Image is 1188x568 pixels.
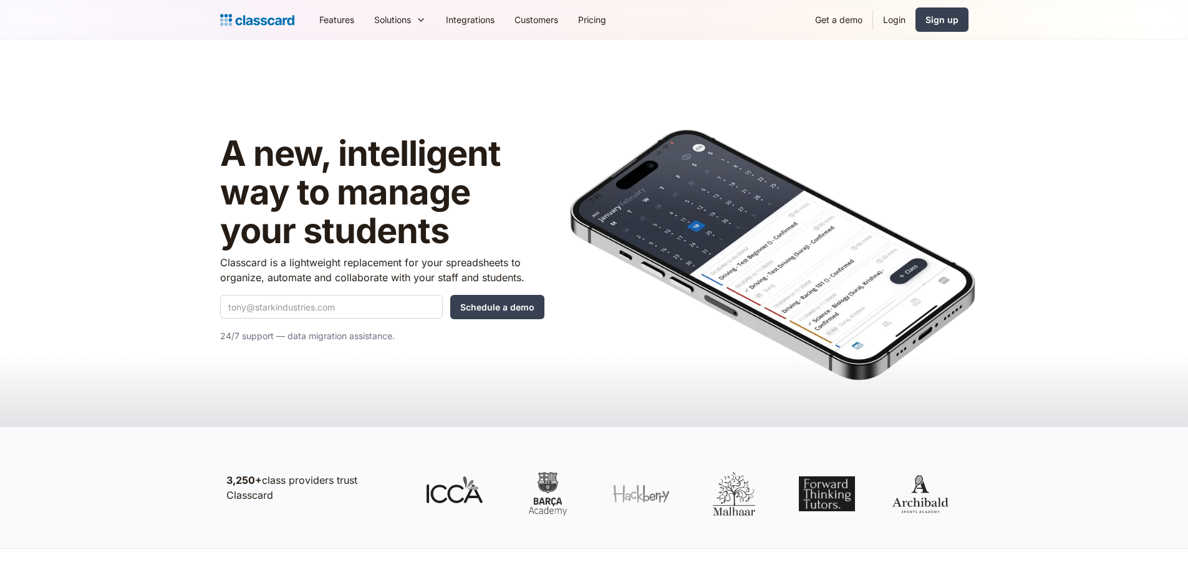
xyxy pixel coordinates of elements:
h1: A new, intelligent way to manage your students [220,135,544,250]
p: Classcard is a lightweight replacement for your spreadsheets to organize, automate and collaborat... [220,255,544,285]
a: Login [873,6,915,34]
a: Sign up [915,7,968,32]
div: Solutions [364,6,436,34]
p: class providers trust Classcard [226,473,401,503]
form: Quick Demo Form [220,295,544,319]
a: Get a demo [805,6,872,34]
a: Features [309,6,364,34]
div: Sign up [925,13,959,26]
p: 24/7 support — data migration assistance. [220,329,544,344]
input: Schedule a demo [450,295,544,319]
strong: 3,250+ [226,474,262,486]
a: Logo [220,11,294,29]
a: Customers [505,6,568,34]
a: Pricing [568,6,616,34]
input: tony@starkindustries.com [220,295,443,319]
div: Solutions [374,13,411,26]
a: Integrations [436,6,505,34]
